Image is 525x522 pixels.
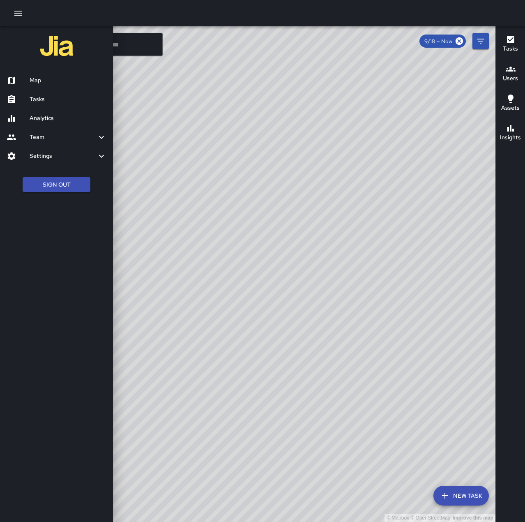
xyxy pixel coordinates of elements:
[503,44,518,53] h6: Tasks
[23,177,90,192] button: Sign Out
[501,104,520,113] h6: Assets
[500,133,521,142] h6: Insights
[30,152,97,161] h6: Settings
[503,74,518,83] h6: Users
[30,76,106,85] h6: Map
[30,95,106,104] h6: Tasks
[30,133,97,142] h6: Team
[433,486,489,506] button: New Task
[40,30,73,62] img: jia-logo
[30,114,106,123] h6: Analytics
